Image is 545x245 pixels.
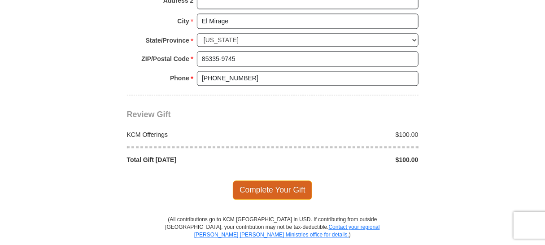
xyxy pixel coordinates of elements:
[122,155,273,164] div: Total Gift [DATE]
[170,72,189,84] strong: Phone
[141,52,189,65] strong: ZIP/Postal Code
[273,155,423,164] div: $100.00
[273,130,423,139] div: $100.00
[146,34,189,47] strong: State/Province
[177,15,189,27] strong: City
[122,130,273,139] div: KCM Offerings
[127,110,171,119] span: Review Gift
[194,224,380,238] a: Contact your regional [PERSON_NAME] [PERSON_NAME] Ministries office for details.
[233,180,312,199] span: Complete Your Gift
